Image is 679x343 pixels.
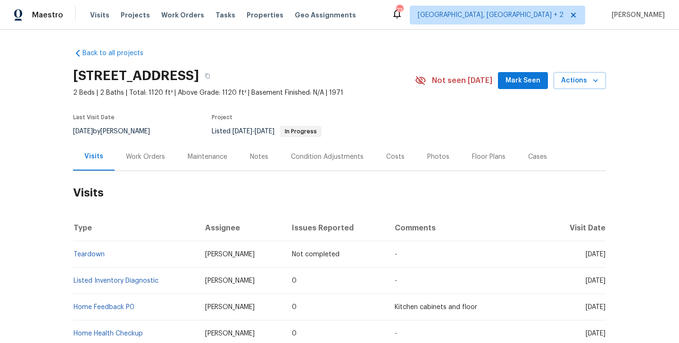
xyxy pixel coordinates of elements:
[586,330,605,337] span: [DATE]
[292,330,297,337] span: 0
[586,304,605,310] span: [DATE]
[32,10,63,20] span: Maestro
[292,251,339,258] span: Not completed
[250,152,268,162] div: Notes
[386,152,405,162] div: Costs
[395,251,397,258] span: -
[281,129,321,134] span: In Progress
[198,215,284,241] th: Assignee
[205,278,255,284] span: [PERSON_NAME]
[121,10,150,20] span: Projects
[73,128,93,135] span: [DATE]
[395,304,477,310] span: Kitchen cabinets and floor
[74,251,105,258] a: Teardown
[73,114,115,120] span: Last Visit Date
[387,215,547,241] th: Comments
[608,10,665,20] span: [PERSON_NAME]
[255,128,274,135] span: [DATE]
[395,278,397,284] span: -
[73,88,415,98] span: 2 Beds | 2 Baths | Total: 1120 ft² | Above Grade: 1120 ft² | Basement Finished: N/A | 1971
[292,304,297,310] span: 0
[205,251,255,258] span: [PERSON_NAME]
[396,6,403,15] div: 73
[284,215,388,241] th: Issues Reported
[395,330,397,337] span: -
[90,10,109,20] span: Visits
[586,251,605,258] span: [DATE]
[73,71,199,81] h2: [STREET_ADDRESS]
[292,278,297,284] span: 0
[215,12,235,18] span: Tasks
[418,10,563,20] span: [GEOGRAPHIC_DATA], [GEOGRAPHIC_DATA] + 2
[291,152,364,162] div: Condition Adjustments
[547,215,606,241] th: Visit Date
[247,10,283,20] span: Properties
[205,304,255,310] span: [PERSON_NAME]
[427,152,449,162] div: Photos
[212,114,232,120] span: Project
[561,75,598,87] span: Actions
[232,128,252,135] span: [DATE]
[295,10,356,20] span: Geo Assignments
[528,152,547,162] div: Cases
[586,278,605,284] span: [DATE]
[74,304,134,310] a: Home Feedback P0
[199,67,216,84] button: Copy Address
[73,171,606,215] h2: Visits
[74,330,143,337] a: Home Health Checkup
[432,76,492,85] span: Not seen [DATE]
[84,152,103,161] div: Visits
[498,72,548,90] button: Mark Seen
[212,128,322,135] span: Listed
[188,152,227,162] div: Maintenance
[73,49,164,58] a: Back to all projects
[505,75,540,87] span: Mark Seen
[74,278,158,284] a: Listed Inventory Diagnostic
[73,215,198,241] th: Type
[205,330,255,337] span: [PERSON_NAME]
[161,10,204,20] span: Work Orders
[554,72,606,90] button: Actions
[472,152,505,162] div: Floor Plans
[232,128,274,135] span: -
[73,126,161,137] div: by [PERSON_NAME]
[126,152,165,162] div: Work Orders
